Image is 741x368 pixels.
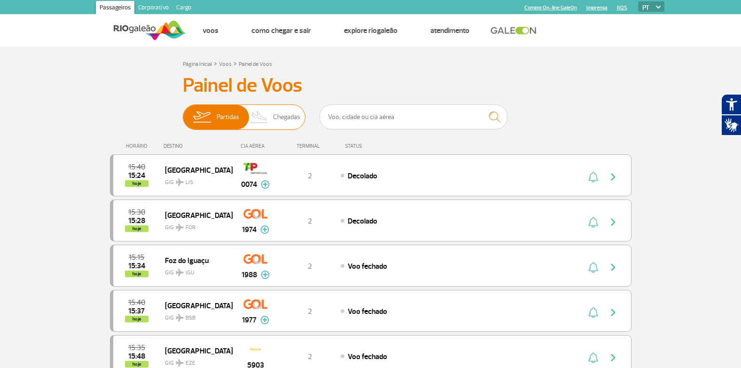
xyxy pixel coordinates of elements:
a: Página Inicial [183,61,212,68]
a: Passageiros [96,1,134,16]
span: 2025-10-01 15:30:00 [128,209,145,216]
span: 2 [308,216,312,226]
img: seta-direita-painel-voo.svg [608,262,619,273]
div: CIA AÉREA [232,143,279,149]
span: [GEOGRAPHIC_DATA] [165,299,225,312]
img: mais-info-painel-voo.svg [260,225,269,234]
span: hoje [125,316,148,322]
span: FOR [186,224,195,232]
a: RQS [617,5,627,11]
span: 1977 [242,314,257,326]
a: Corporativo [134,1,172,16]
span: [GEOGRAPHIC_DATA] [165,344,225,357]
span: 1974 [242,224,257,235]
span: GIG [165,309,225,322]
img: sino-painel-voo.svg [588,171,598,183]
img: destiny_airplane.svg [176,224,184,231]
span: Foz do Iguaçu [165,254,225,266]
span: Decolado [348,171,377,181]
span: GIG [165,354,225,368]
a: Explore RIOgaleão [344,26,398,35]
span: Partidas [217,105,239,129]
span: Voo fechado [348,352,387,361]
span: 2 [308,352,312,361]
span: GIG [165,218,225,232]
a: Atendimento [430,26,469,35]
img: destiny_airplane.svg [176,178,184,186]
span: 1988 [242,269,257,280]
span: 2025-10-01 15:40:00 [128,164,145,170]
span: 2025-10-01 15:35:00 [128,344,145,351]
span: hoje [125,180,148,187]
img: seta-direita-painel-voo.svg [608,307,619,318]
input: Voo, cidade ou cia aérea [320,104,507,129]
a: > [214,58,217,69]
span: [GEOGRAPHIC_DATA] [165,164,225,176]
div: Plugin de acessibilidade da Hand Talk. [721,94,741,136]
span: 2 [308,307,312,316]
span: 2 [308,171,312,181]
span: LIS [186,178,193,187]
span: 2025-10-01 15:15:00 [129,254,144,261]
div: TERMINAL [279,143,340,149]
div: DESTINO [164,143,232,149]
span: 2025-10-01 15:28:00 [128,217,145,224]
img: destiny_airplane.svg [176,269,184,276]
img: mais-info-painel-voo.svg [261,180,270,189]
span: Voo fechado [348,262,387,271]
span: 2025-10-01 15:48:00 [128,353,145,360]
img: mais-info-painel-voo.svg [260,316,269,324]
a: > [234,58,237,69]
span: GIG [165,173,225,187]
img: seta-direita-painel-voo.svg [608,352,619,363]
img: mais-info-painel-voo.svg [261,271,270,279]
span: IGU [186,269,195,277]
img: sino-painel-voo.svg [588,216,598,228]
img: seta-direita-painel-voo.svg [608,216,619,228]
a: Painel de Voos [239,61,272,68]
span: 2025-10-01 15:24:18 [128,172,145,179]
img: sino-painel-voo.svg [588,262,598,273]
a: Imprensa [586,5,608,11]
h3: Painel de Voos [183,74,559,97]
span: EZE [186,359,195,368]
span: hoje [125,225,148,232]
span: 0074 [241,179,257,190]
a: Voos [219,61,232,68]
span: BSB [186,314,195,322]
span: Decolado [348,216,377,226]
span: Voo fechado [348,307,387,316]
div: HORÁRIO [113,143,164,149]
a: Cargo [172,1,195,16]
button: Abrir tradutor de língua de sinais. [721,115,741,136]
span: hoje [125,361,148,368]
span: Chegadas [273,105,300,129]
span: [GEOGRAPHIC_DATA] [165,209,225,221]
span: 2025-10-01 15:37:52 [128,308,145,314]
img: destiny_airplane.svg [176,359,184,367]
img: sino-painel-voo.svg [588,307,598,318]
span: hoje [125,271,148,277]
span: 2025-10-01 15:34:00 [128,263,145,269]
span: 2025-10-01 15:40:00 [128,299,145,306]
button: Abrir recursos assistivos. [721,94,741,115]
img: seta-direita-painel-voo.svg [608,171,619,183]
span: GIG [165,264,225,277]
img: slider-desembarque [246,105,273,129]
a: Como chegar e sair [251,26,311,35]
span: 2 [308,262,312,271]
img: sino-painel-voo.svg [588,352,598,363]
a: Compra On-line GaleOn [524,5,577,11]
a: Voos [203,26,218,35]
div: STATUS [340,143,417,149]
img: destiny_airplane.svg [176,314,184,321]
img: slider-embarque [187,105,217,129]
